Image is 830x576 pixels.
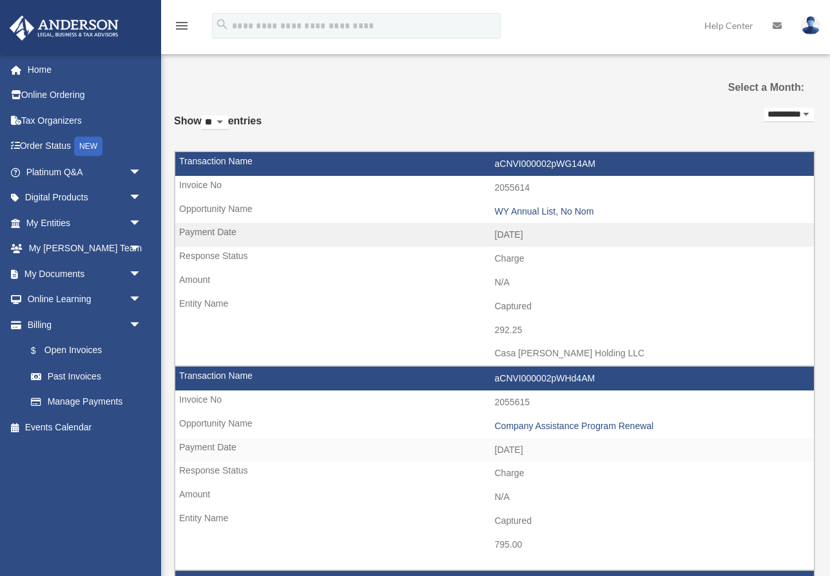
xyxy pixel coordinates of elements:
td: 795.00 [175,533,814,557]
td: Captured [175,294,814,319]
td: aCNVI000002pWHd4AM [175,367,814,391]
span: arrow_drop_down [129,185,155,211]
span: arrow_drop_down [129,210,155,236]
span: arrow_drop_down [129,261,155,287]
div: NEW [74,137,102,156]
td: aCNVI000002pWG14AM [175,152,814,177]
span: arrow_drop_down [129,236,155,262]
a: $Open Invoices [18,338,161,364]
span: arrow_drop_down [129,312,155,338]
a: Billingarrow_drop_down [9,312,161,338]
img: Anderson Advisors Platinum Portal [6,15,122,41]
td: Charge [175,461,814,486]
td: 2055614 [175,176,814,200]
select: Showentries [202,115,228,130]
a: Tax Organizers [9,108,161,133]
a: Order StatusNEW [9,133,161,160]
a: Online Ordering [9,82,161,108]
a: menu [174,23,189,34]
a: Manage Payments [18,389,161,415]
a: Online Learningarrow_drop_down [9,287,161,312]
td: Captured [175,509,814,533]
a: Past Invoices [18,363,155,389]
span: arrow_drop_down [129,287,155,313]
td: [DATE] [175,438,814,463]
i: search [215,17,229,32]
a: My [PERSON_NAME] Teamarrow_drop_down [9,236,161,262]
td: Casa [PERSON_NAME] Holding LLC [175,341,814,366]
a: Digital Productsarrow_drop_down [9,185,161,211]
span: arrow_drop_down [129,159,155,186]
label: Select a Month: [717,79,805,97]
img: User Pic [801,16,820,35]
span: $ [38,343,44,359]
a: My Entitiesarrow_drop_down [9,210,161,236]
label: Show entries [174,112,262,143]
div: Company Assistance Program Renewal [495,421,808,432]
a: Home [9,57,161,82]
div: WY Annual List, No Nom [495,206,808,217]
a: My Documentsarrow_drop_down [9,261,161,287]
td: 2055615 [175,390,814,415]
td: Charge [175,247,814,271]
i: menu [174,18,189,34]
td: N/A [175,271,814,295]
td: [DATE] [175,223,814,247]
td: 292.25 [175,318,814,343]
td: N/A [175,485,814,510]
a: Events Calendar [9,414,161,440]
a: Platinum Q&Aarrow_drop_down [9,159,161,185]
